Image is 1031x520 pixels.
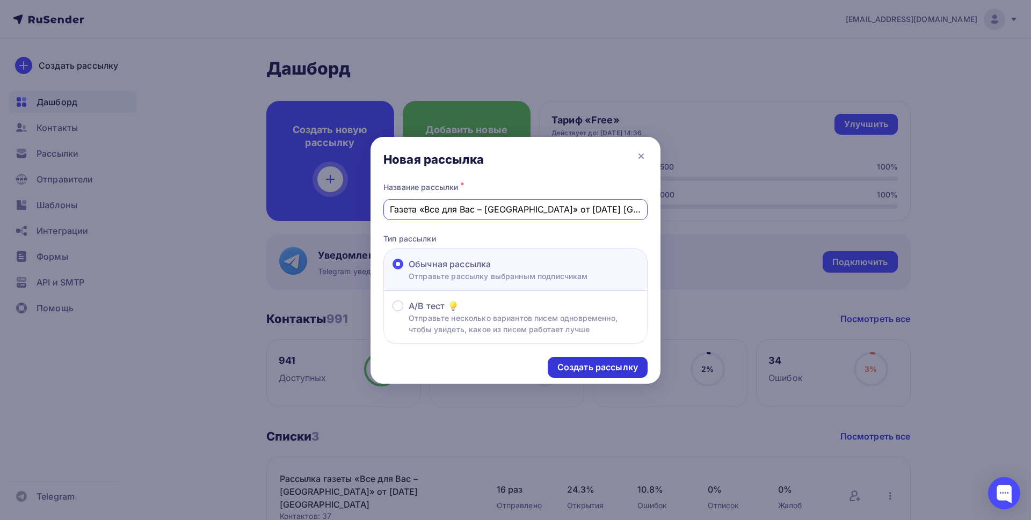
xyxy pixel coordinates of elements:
[557,361,638,373] div: Создать рассылку
[409,312,638,335] p: Отправьте несколько вариантов писем одновременно, чтобы увидеть, какое из писем работает лучше
[409,258,491,270] span: Обычная рассылка
[409,270,588,282] p: Отправьте рассылку выбранным подписчикам
[390,203,642,216] input: Придумайте название рассылки
[383,233,648,244] p: Тип рассылки
[383,152,484,167] div: Новая рассылка
[383,180,648,195] div: Название рассылки
[409,299,445,312] span: A/B тест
